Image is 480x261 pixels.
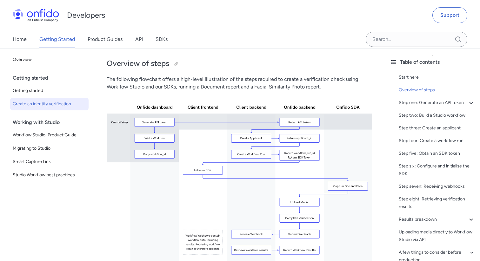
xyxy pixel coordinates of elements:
[13,87,86,95] span: Getting started
[432,7,467,23] a: Support
[10,142,89,155] a: Migrating to Studio
[10,129,89,141] a: Workflow Studio: Product Guide
[13,158,86,166] span: Smart Capture Link
[399,99,475,107] a: Step one: Generate an API token
[10,84,89,97] a: Getting started
[399,195,475,211] a: Step eight: Retrieving verification results
[399,86,475,94] a: Overview of steps
[399,183,475,190] a: Step seven: Receiving webhooks
[366,32,467,47] input: Onfido search input field
[399,216,475,223] a: Results breakdown
[399,112,475,119] a: Step two: Build a Studio workflow
[88,30,123,48] a: Product Guides
[13,116,91,129] div: Working with Studio
[390,58,475,66] div: Table of contents
[10,169,89,181] a: Studio Workflow best practices
[399,74,475,81] a: Start here
[156,30,168,48] a: SDKs
[10,155,89,168] a: Smart Capture Link
[10,98,89,110] a: Create an identity verification
[10,53,89,66] a: Overview
[135,30,143,48] a: API
[13,131,86,139] span: Workflow Studio: Product Guide
[399,124,475,132] a: Step three: Create an applicant
[107,75,372,91] p: The following flowchart offers a high-level illustration of the steps required to create a verifi...
[13,9,59,22] img: Onfido Logo
[13,72,91,84] div: Getting started
[399,150,475,157] a: Step five: Obtain an SDK token
[13,145,86,152] span: Migrating to Studio
[39,30,75,48] a: Getting Started
[13,30,27,48] a: Home
[13,171,86,179] span: Studio Workflow best practices
[107,58,372,69] h2: Overview of steps
[399,162,475,178] a: Step six: Configure and initialise the SDK
[67,10,105,20] h1: Developers
[399,137,475,145] a: Step four: Create a workflow run
[399,228,475,244] a: Uploading media directly to Workflow Studio via API
[13,100,86,108] span: Create an identity verification
[13,56,86,63] span: Overview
